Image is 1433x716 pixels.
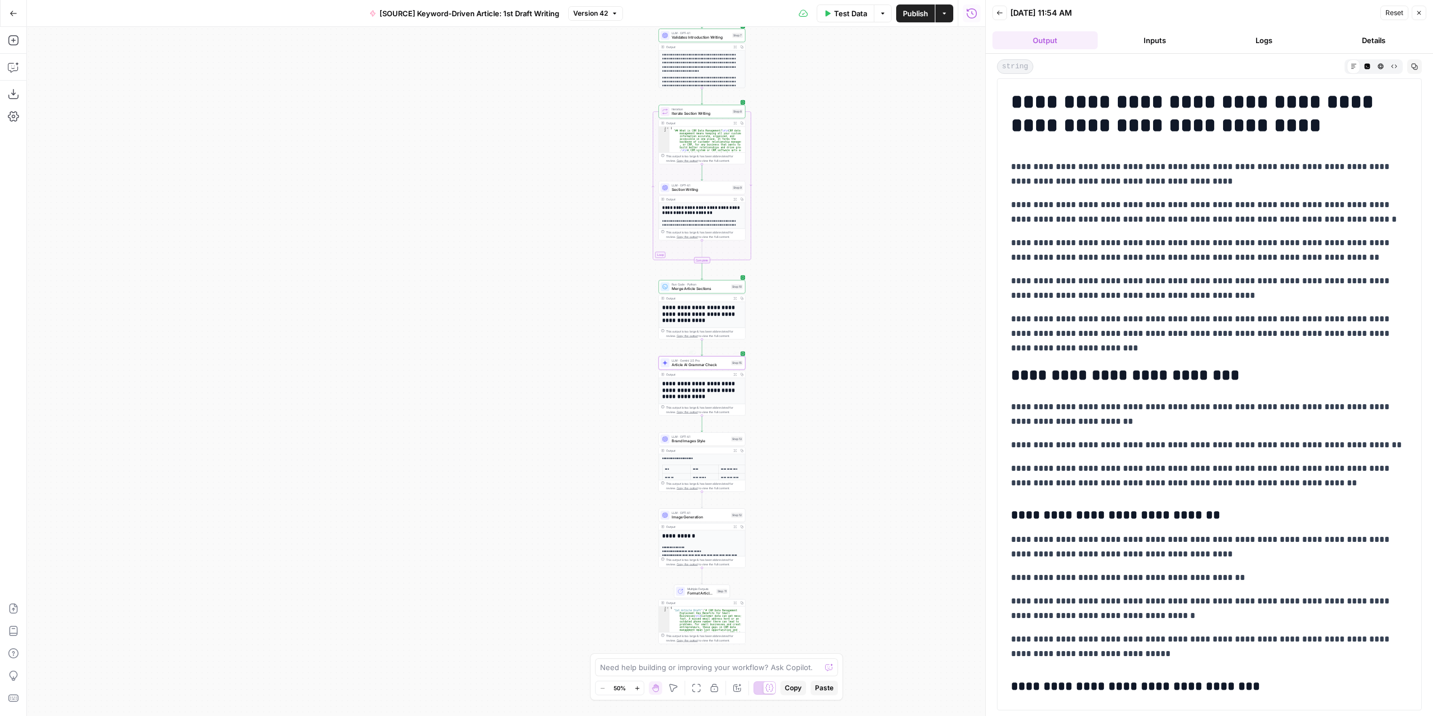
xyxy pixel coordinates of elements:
span: Merge Article Sections [672,286,729,292]
span: Reset [1385,8,1403,18]
g: Edge from step_6 to step_7 [701,12,703,28]
div: LoopIterationIterate Section WritingStep 8Output[ "## What is CRM Data Management?\n\nCRM data ma... [659,105,746,164]
div: Step 10 [731,284,743,289]
button: Logs [1212,31,1317,49]
span: 50% [614,684,626,692]
div: This output is too large & has been abbreviated for review. to view the full content. [666,329,743,338]
span: Copy the output [677,410,698,414]
span: Test Data [834,8,867,19]
span: Brand Images Style [672,438,729,444]
span: Copy the output [677,563,698,566]
div: Complete [659,257,746,263]
span: LLM · Gemini 2.5 Pro [672,358,729,363]
span: Copy the output [677,235,698,238]
div: This output is too large & has been abbreviated for review. to view the full content. [666,154,743,163]
span: Toggle code folding, rows 1 through 3 [666,127,669,129]
button: Copy [780,681,806,695]
g: Edge from step_7 to step_8 [701,88,703,104]
span: Publish [903,8,928,19]
span: Iterate Section Writing [672,111,730,116]
span: Paste [815,683,833,693]
span: Image Generation [672,514,729,520]
div: This output is too large & has been abbreviated for review. to view the full content. [666,558,743,567]
span: Run Code · Python [672,282,729,287]
span: Multiple Outputs [687,587,714,591]
span: LLM · GPT-4.1 [672,511,729,515]
span: Validates Introduction Writing [672,35,730,40]
span: Copy the output [677,486,698,490]
div: Step 7 [732,33,743,38]
div: Multiple OutputsFormat Article OutputStep 11Output{ "1st Article Draft":"# CRM Data Management Ex... [659,584,746,644]
button: Test Data [817,4,874,22]
span: Section Writing [672,187,730,193]
span: Format Article Output [687,591,714,596]
g: Edge from step_13 to step_12 [701,492,703,508]
div: Step 11 [716,589,728,594]
div: Step 15 [731,361,743,366]
div: Output [666,121,730,125]
div: 2 [659,129,669,230]
g: Edge from step_12 to step_11 [701,568,703,584]
span: string [997,59,1033,74]
span: LLM · GPT-4.1 [672,434,729,439]
button: Version 42 [568,6,623,21]
span: Copy the output [677,639,698,642]
div: Complete [694,257,710,263]
button: Inputs [1102,31,1207,49]
g: Edge from step_8 to step_9 [701,164,703,180]
span: LLM · GPT-4.1 [672,31,730,35]
span: Iteration [672,107,730,111]
button: Reset [1380,6,1408,20]
span: Copy [785,683,802,693]
div: This output is too large & has been abbreviated for review. to view the full content. [666,481,743,490]
div: Output [666,372,730,377]
button: Details [1321,31,1426,49]
div: Step 8 [732,109,743,114]
div: Output [666,525,730,529]
div: This output is too large & has been abbreviated for review. to view the full content. [666,230,743,239]
span: Version 42 [573,8,608,18]
div: Output [666,601,730,605]
div: Step 12 [731,513,743,518]
button: Paste [811,681,838,695]
div: Output [666,448,730,453]
div: Output [666,197,730,202]
div: This output is too large & has been abbreviated for review. to view the full content. [666,634,743,643]
div: This output is too large & has been abbreviated for review. to view the full content. [666,405,743,414]
span: Article AI Grammar Check [672,362,729,368]
div: Output [666,45,730,49]
div: Step 13 [731,437,743,442]
button: [SOURCE] Keyword-Driven Article: 1st Draft Writing [363,4,566,22]
g: Edge from step_8-iteration-end to step_10 [701,263,703,279]
div: Step 9 [732,185,743,190]
span: Toggle code folding, rows 1 through 3 [666,606,669,609]
g: Edge from step_10 to step_15 [701,339,703,355]
div: Output [666,296,730,301]
div: 1 [659,127,669,129]
span: Copy the output [677,334,698,338]
div: 1 [659,606,669,609]
span: [SOURCE] Keyword-Driven Article: 1st Draft Writing [380,8,559,19]
button: Output [992,31,1098,49]
g: Edge from step_15 to step_13 [701,415,703,432]
span: Copy the output [677,159,698,162]
span: LLM · GPT-4.1 [672,183,730,188]
button: Publish [896,4,935,22]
